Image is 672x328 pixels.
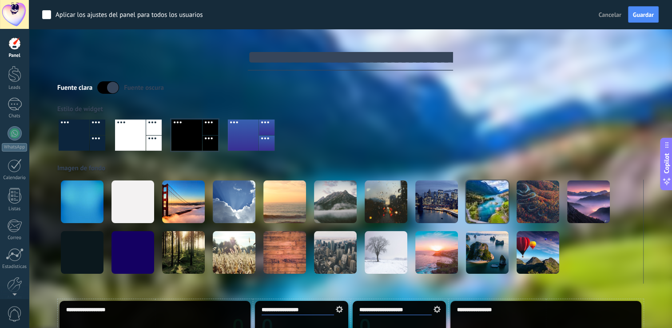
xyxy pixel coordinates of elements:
div: Imagen de fondo [57,164,644,172]
div: Aplicar los ajustes del panel para todos los usuarios [56,11,203,20]
div: Listas [2,206,28,212]
div: Chats [2,113,28,119]
div: Leads [2,85,28,91]
span: Guardar [633,12,654,18]
div: WhatsApp [2,143,27,152]
div: Correo [2,235,28,241]
button: Cancelar [595,8,625,21]
span: Copilot [662,153,671,174]
div: Fuente clara [57,84,92,92]
span: Cancelar [599,11,621,19]
div: Estilo de widget [57,105,644,113]
div: Panel [2,53,28,59]
div: Fuente oscura [124,84,164,92]
div: Estadísticas [2,264,28,270]
button: Guardar [628,6,659,23]
div: Calendario [2,175,28,181]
